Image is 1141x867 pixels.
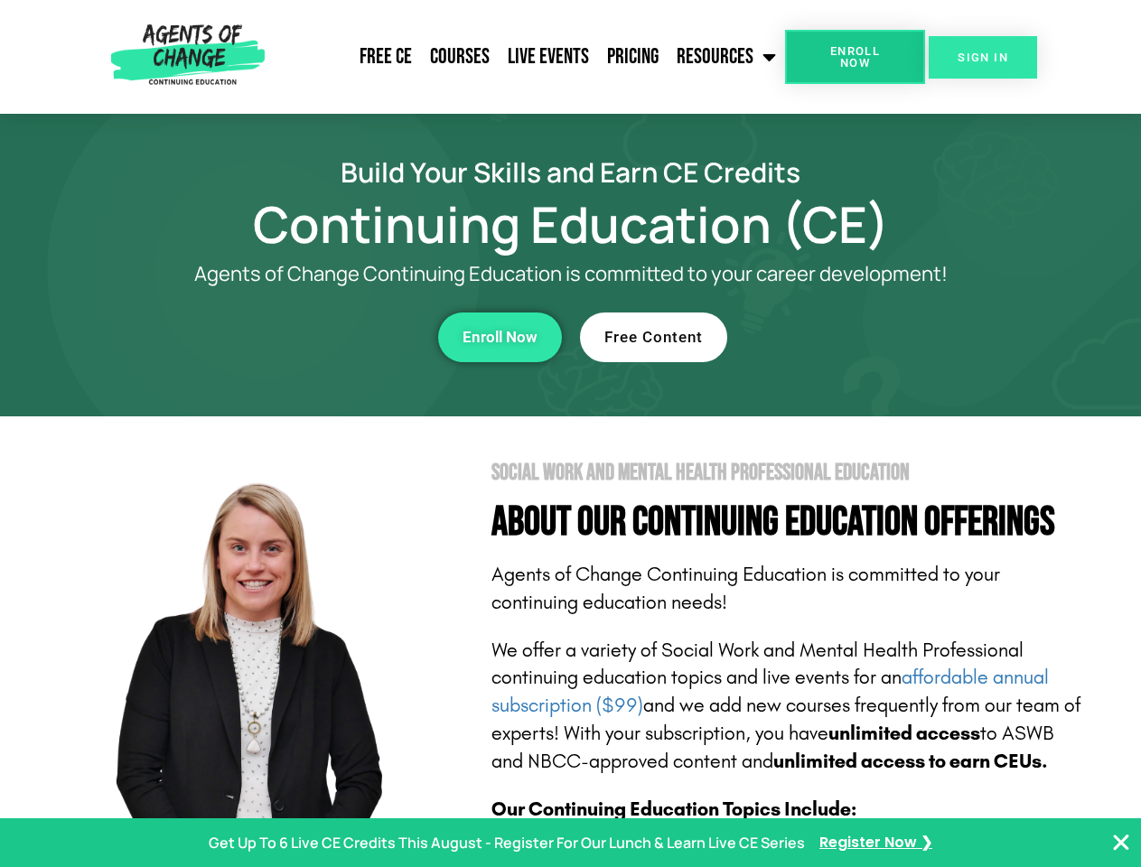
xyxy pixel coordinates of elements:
span: Enroll Now [814,45,896,69]
span: SIGN IN [958,51,1008,63]
b: Our Continuing Education Topics Include: [491,797,856,821]
p: Get Up To 6 Live CE Credits This August - Register For Our Lunch & Learn Live CE Series [209,830,805,856]
b: unlimited access [828,722,980,745]
span: Free Content [604,330,703,345]
span: Enroll Now [463,330,538,345]
a: Pricing [598,34,668,79]
nav: Menu [272,34,785,79]
a: Free Content [580,312,727,362]
a: Free CE [351,34,421,79]
a: SIGN IN [929,36,1037,79]
b: unlimited access to earn CEUs. [773,750,1048,773]
h4: About Our Continuing Education Offerings [491,502,1086,543]
a: Register Now ❯ [819,830,932,856]
span: Agents of Change Continuing Education is committed to your continuing education needs! [491,563,1000,614]
h2: Build Your Skills and Earn CE Credits [56,159,1086,185]
a: Courses [421,34,499,79]
button: Close Banner [1110,832,1132,853]
a: Enroll Now [438,312,562,362]
h2: Social Work and Mental Health Professional Education [491,461,1086,484]
p: Agents of Change Continuing Education is committed to your career development! [128,263,1014,285]
a: Resources [668,34,785,79]
p: We offer a variety of Social Work and Mental Health Professional continuing education topics and ... [491,637,1086,776]
a: Enroll Now [785,30,925,84]
a: Live Events [499,34,598,79]
h1: Continuing Education (CE) [56,203,1086,245]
